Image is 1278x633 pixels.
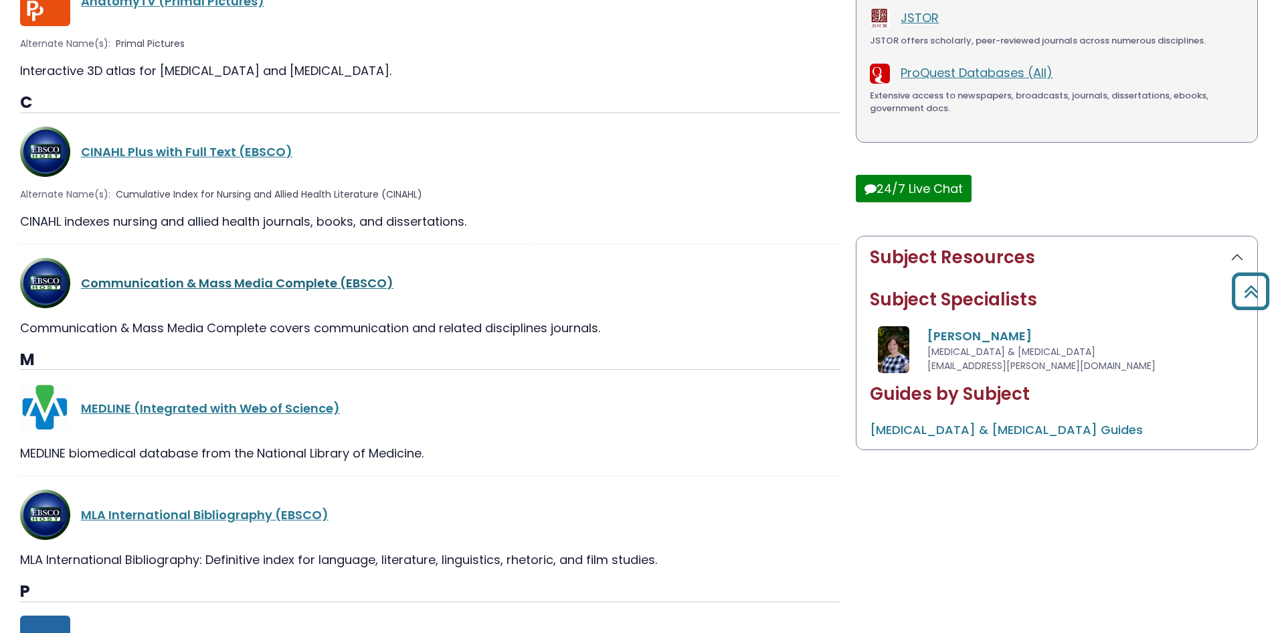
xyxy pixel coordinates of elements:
[20,444,840,462] div: MEDLINE biomedical database from the National Library of Medicine.
[878,326,909,373] img: Amanda Matthysse
[20,551,840,569] div: MLA International Bibliography: Definitive index for language, literature, linguistics, rhetoric,...
[20,350,840,370] h3: M
[20,93,840,113] h3: C
[856,175,972,202] button: 24/7 Live Chat
[927,359,1156,372] span: [EMAIL_ADDRESS][PERSON_NAME][DOMAIN_NAME]
[81,143,292,160] a: CINAHL Plus with Full Text (EBSCO)
[901,9,939,26] a: JSTOR
[870,421,1143,438] a: [MEDICAL_DATA] & [MEDICAL_DATA] Guides
[1226,279,1275,303] a: Back to Top
[81,506,329,523] a: MLA International Bibliography (EBSCO)
[870,384,1244,405] h2: Guides by Subject
[856,236,1257,279] button: Subject Resources
[927,345,1095,358] span: [MEDICAL_DATA] & [MEDICAL_DATA]
[116,188,422,202] span: Cumulative Index for Nursing and Allied Health Literature (CINAHL)
[20,62,840,80] div: Interactive 3D atlas for [MEDICAL_DATA] and [MEDICAL_DATA].
[81,400,340,417] a: MEDLINE (Integrated with Web of Science)
[20,582,840,602] h3: P
[20,37,110,51] span: Alternate Name(s):
[116,37,185,51] span: Primal Pictures
[870,289,1244,310] h2: Subject Specialists
[901,64,1053,81] a: ProQuest Databases (All)
[927,328,1032,344] a: [PERSON_NAME]
[870,89,1244,115] div: Extensive access to newspapers, broadcasts, journals, dissertations, ebooks, government docs.
[20,188,110,202] span: Alternate Name(s):
[81,275,393,291] a: Communication & Mass Media Complete (EBSCO)
[20,319,840,337] div: Communication & Mass Media Complete covers communication and related disciplines journals.
[20,212,840,230] div: CINAHL indexes nursing and allied health journals, books, and dissertations.
[870,34,1244,48] div: JSTOR offers scholarly, peer-reviewed journals across numerous disciplines.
